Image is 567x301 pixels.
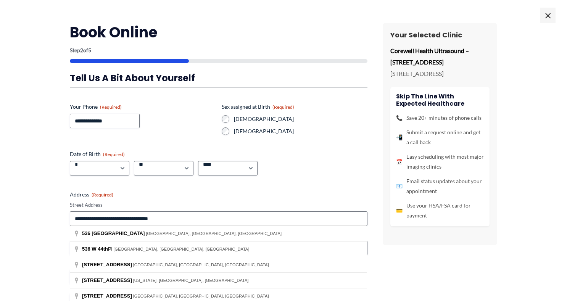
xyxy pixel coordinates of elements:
legend: Address [70,191,113,198]
h4: Skip the line with Expected Healthcare [396,93,484,107]
label: [DEMOGRAPHIC_DATA] [234,115,367,123]
span: 536 [82,246,90,252]
span: Pl [82,246,114,252]
legend: Date of Birth [70,150,125,158]
span: (Required) [272,104,294,110]
span: [STREET_ADDRESS] [82,262,132,267]
span: 📲 [396,132,403,142]
span: × [540,8,556,23]
span: [GEOGRAPHIC_DATA], [GEOGRAPHIC_DATA], [GEOGRAPHIC_DATA] [133,262,269,267]
span: (Required) [103,151,125,157]
label: Your Phone [70,103,216,111]
span: W 44th [92,246,108,252]
span: 📞 [396,113,403,123]
span: 536 [82,230,90,236]
span: [GEOGRAPHIC_DATA], [GEOGRAPHIC_DATA], [GEOGRAPHIC_DATA] [146,231,282,236]
span: 💳 [396,206,403,216]
span: [GEOGRAPHIC_DATA], [GEOGRAPHIC_DATA], [GEOGRAPHIC_DATA] [114,247,250,251]
li: Save 20+ minutes of phone calls [396,113,484,123]
h3: Your Selected Clinic [390,31,490,39]
label: [DEMOGRAPHIC_DATA] [234,127,367,135]
span: [GEOGRAPHIC_DATA], [GEOGRAPHIC_DATA], [GEOGRAPHIC_DATA] [133,294,269,298]
span: [GEOGRAPHIC_DATA] [92,230,145,236]
p: Corewell Health Ultrasound – [STREET_ADDRESS] [390,45,490,68]
p: Step of [70,48,367,53]
h3: Tell us a bit about yourself [70,72,367,84]
li: Email status updates about your appointment [396,176,484,196]
h2: Book Online [70,23,367,42]
li: Submit a request online and get a call back [396,127,484,147]
span: 📧 [396,181,403,191]
span: [US_STATE], [GEOGRAPHIC_DATA], [GEOGRAPHIC_DATA] [133,278,249,283]
span: (Required) [92,192,113,198]
label: Street Address [70,201,367,209]
span: 2 [80,47,83,53]
span: 5 [88,47,91,53]
span: [STREET_ADDRESS] [82,293,132,299]
li: Use your HSA/FSA card for payment [396,201,484,221]
span: [STREET_ADDRESS] [82,277,132,283]
span: (Required) [100,104,122,110]
p: [STREET_ADDRESS] [390,68,490,79]
span: 📅 [396,157,403,167]
li: Easy scheduling with most major imaging clinics [396,152,484,172]
legend: Sex assigned at Birth [222,103,294,111]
